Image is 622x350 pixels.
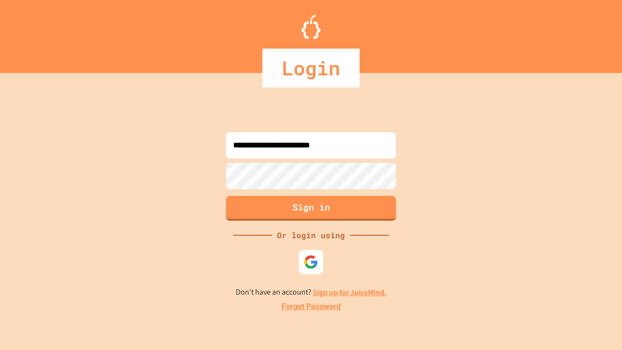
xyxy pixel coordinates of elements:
a: Forgot Password [281,301,341,313]
div: Or login using [272,229,350,241]
button: Sign in [226,196,396,221]
img: Logo.svg [301,15,321,39]
div: Login [262,49,360,87]
a: Sign up for JuiceMind. [313,287,387,297]
p: Don't have an account? [236,286,387,298]
img: google-icon.svg [304,255,318,269]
